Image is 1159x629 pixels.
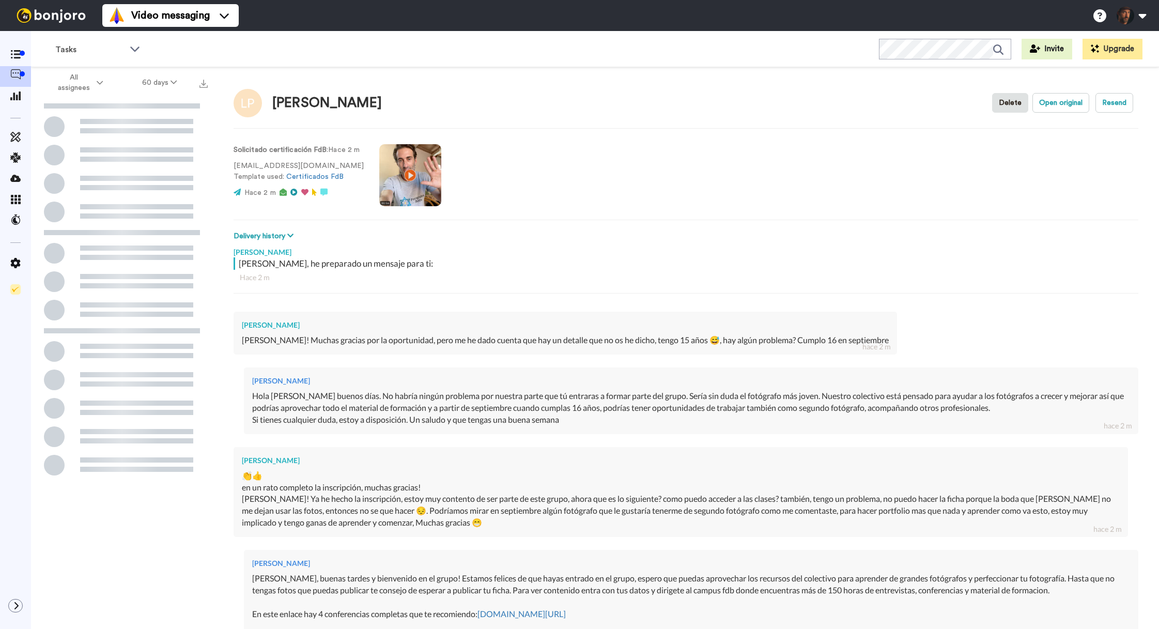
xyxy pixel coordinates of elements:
button: Invite [1022,39,1072,59]
button: All assignees [33,68,122,97]
div: [PERSON_NAME] [272,96,382,111]
div: Hace 2 m [240,272,1132,283]
div: [PERSON_NAME], he preparado un mensaje para ti: [239,257,1136,270]
button: Export all results that match these filters now. [196,75,211,90]
button: 60 days [122,73,196,92]
div: 👏👍 [242,470,1120,482]
div: [PERSON_NAME] [252,558,1130,569]
strong: Solicitado certificación FdB [234,146,327,154]
p: : Hace 2 m [234,145,364,156]
div: hace 2 m [1104,421,1132,431]
div: en un rato completo la inscripción, muchas gracias! [242,482,1120,494]
div: Hola [PERSON_NAME] buenos días. No habría ningún problema por nuestra parte que tú entraras a for... [252,390,1130,426]
p: [EMAIL_ADDRESS][DOMAIN_NAME] Template used: [234,161,364,182]
img: Image of Lucas Pérez Álvarez [234,89,262,117]
button: Delivery history [234,231,297,242]
div: [PERSON_NAME]! Ya he hecho la inscripción, estoy muy contento de ser parte de este grupo, ahora q... [242,493,1120,529]
div: hace 2 m [862,342,891,352]
button: Delete [992,93,1028,113]
span: Video messaging [131,8,210,23]
span: All assignees [53,72,95,93]
button: Open original [1032,93,1089,113]
div: [PERSON_NAME] [234,242,1138,257]
img: vm-color.svg [109,7,125,24]
span: Hace 2 m [244,189,276,196]
div: [PERSON_NAME] [242,455,1120,466]
span: Tasks [55,43,125,56]
img: bj-logo-header-white.svg [12,8,90,23]
img: Checklist.svg [10,284,21,295]
img: export.svg [199,80,208,88]
button: Resend [1095,93,1133,113]
div: [PERSON_NAME] [242,320,889,330]
button: Upgrade [1083,39,1142,59]
div: hace 2 m [1093,524,1122,534]
div: [PERSON_NAME]! Muchas gracias por la oportunidad, pero me he dado cuenta que hay un detalle que n... [242,334,889,346]
a: Certificados FdB [286,173,344,180]
div: [PERSON_NAME] [252,376,1130,386]
a: [DOMAIN_NAME][URL] [477,609,566,619]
